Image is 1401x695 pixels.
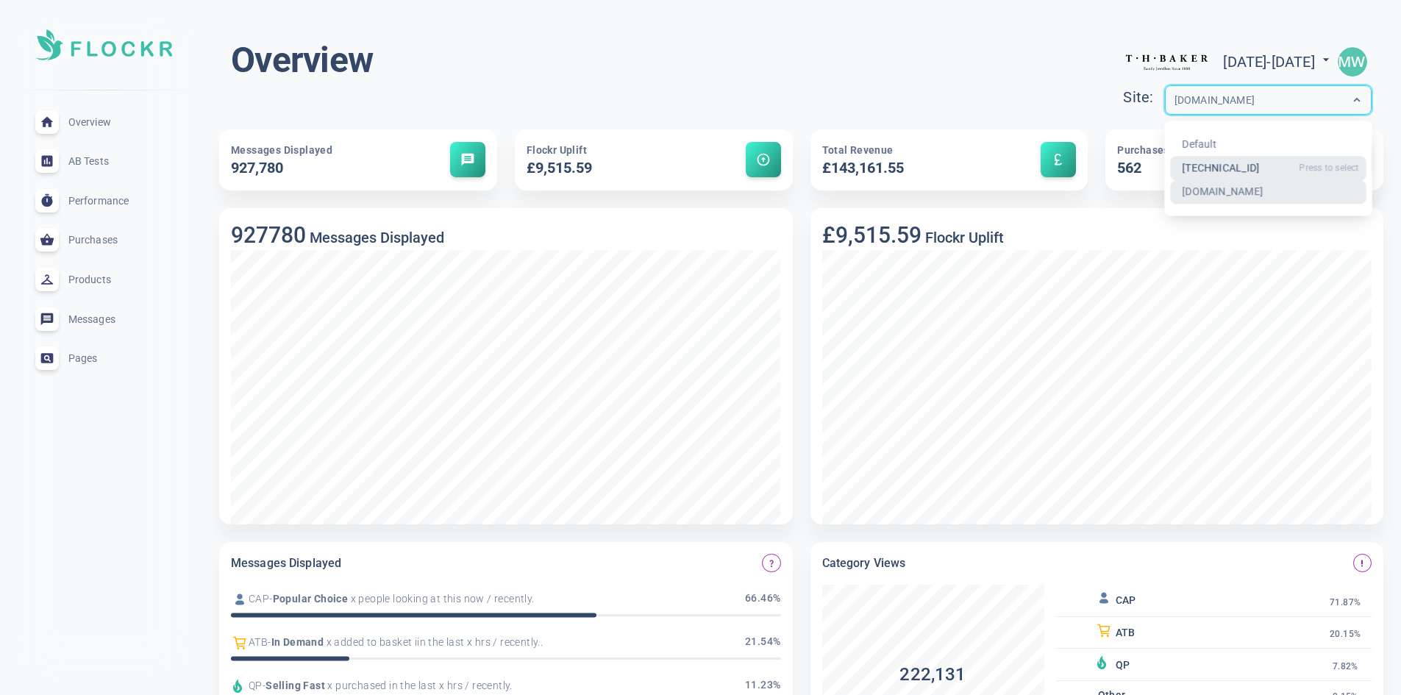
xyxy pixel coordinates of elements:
span: [DATE] - [DATE] [1223,53,1333,71]
span: 21.54 % [745,634,780,652]
div: Default [1170,132,1366,157]
h6: Category Views [822,554,906,573]
h5: Flockr Uplift [921,229,1004,246]
a: Pages [12,338,196,378]
span: CAP - [249,591,273,607]
span: 11.23 % [745,677,780,695]
a: Products [12,260,196,299]
a: Messages [12,299,196,339]
h3: 927780 [231,222,306,248]
span: arrow_circle_up [756,152,771,167]
h5: 927,780 [231,158,401,179]
span: currency_pound [1051,152,1066,167]
a: Purchases [12,221,196,260]
h4: 222,131 [822,663,1044,687]
a: Overview [12,102,196,142]
span: Selling Fast [265,678,325,694]
span: Flockr Uplift [527,144,587,156]
button: Message views on the category page [1353,554,1372,572]
span: 71.87% [1330,597,1361,608]
a: AB Tests [12,141,196,181]
span: x people looking at this now / recently. [348,591,534,607]
span: message [460,152,475,167]
span: In Demand [271,635,324,650]
img: thbaker [1123,39,1211,85]
img: a8a7ba98554921ee8d4f095af21372a7 [1338,47,1367,76]
h6: Messages Displayed [231,554,341,573]
div: [TECHNICAL_ID] [1170,157,1366,181]
span: priority_high [1358,559,1366,568]
span: Popular Choice [273,591,349,607]
h1: Overview [231,38,373,82]
h5: 562 [1117,158,1287,179]
span: QP - [249,678,265,694]
span: question_mark [767,559,776,568]
span: 66.46 % [745,591,780,608]
button: Which Flockr messages are displayed the most [762,554,780,572]
div: Site: [1123,85,1164,110]
span: ATB - [249,635,271,650]
span: x added to basket iin the last x hrs / recently.. [324,635,543,650]
span: x purchased in the last x hrs / recently. [325,678,513,694]
a: Performance [12,181,196,221]
span: Purchases [1117,144,1169,156]
h3: £9,515.59 [822,222,921,248]
span: 7.82% [1333,661,1358,672]
h5: Messages Displayed [306,229,444,246]
img: Soft UI Logo [35,29,172,60]
div: [DOMAIN_NAME] [1170,180,1366,204]
h5: £143,161.55 [822,158,992,179]
span: Messages Displayed [231,144,332,156]
span: 20.15% [1330,629,1361,640]
h5: £9,515.59 [527,158,696,179]
span: Total Revenue [822,144,894,156]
